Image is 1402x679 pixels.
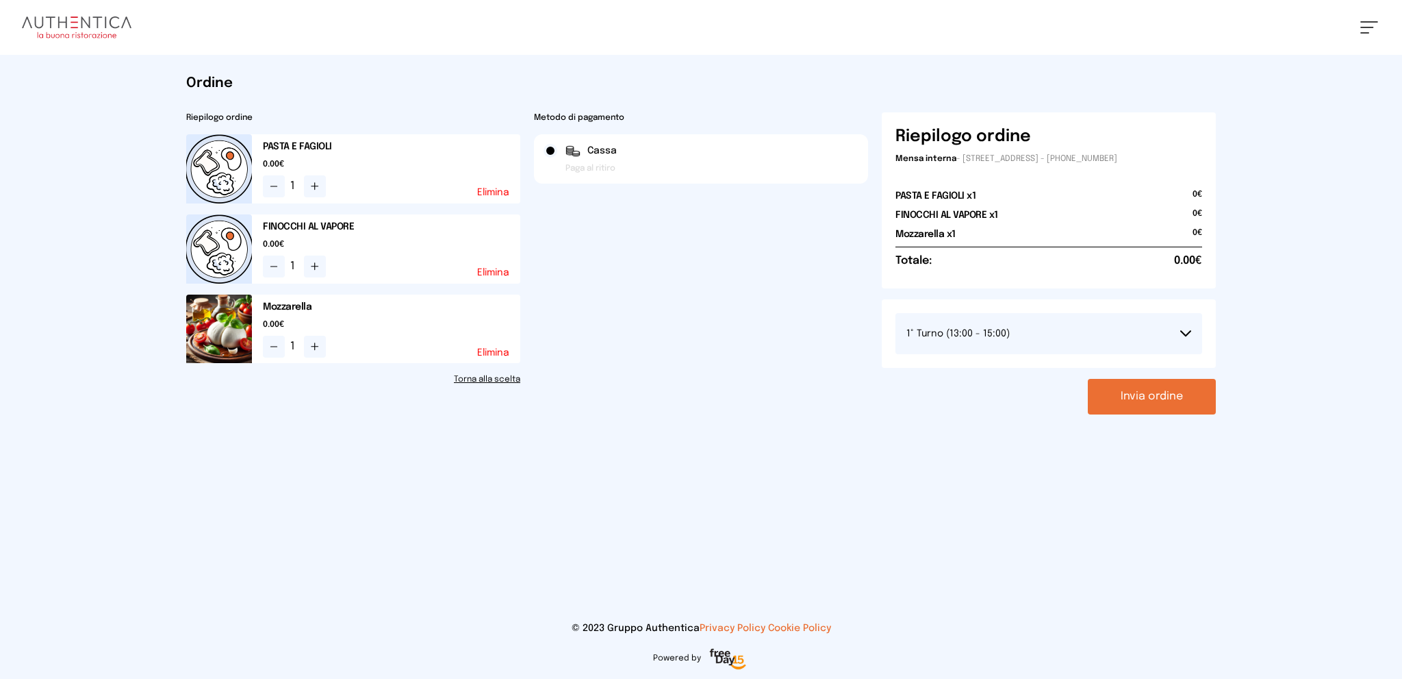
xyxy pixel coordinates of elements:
p: - [STREET_ADDRESS] - [PHONE_NUMBER] [895,153,1202,164]
span: 1 [290,178,298,195]
button: Elimina [477,188,509,197]
h2: FINOCCHI AL VAPORE x1 [895,208,998,222]
span: 1° Turno (13:00 - 15:00) [906,329,1010,338]
span: 1 [290,338,298,355]
h6: Totale: [895,253,932,269]
button: Invia ordine [1088,379,1216,415]
span: Cassa [587,144,617,158]
p: © 2023 Gruppo Authentica [22,621,1380,635]
h6: Riepilogo ordine [895,126,1031,148]
span: 0.00€ [1174,253,1202,269]
a: Cookie Policy [768,624,831,633]
a: Torna alla scelta [186,374,520,385]
img: media [186,295,252,364]
img: placeholder-product.5564ca1.png [186,214,252,284]
span: Paga al ritiro [565,163,615,174]
h2: FINOCCHI AL VAPORE [263,220,520,234]
img: logo.8f33a47.png [22,16,131,38]
a: Privacy Policy [700,624,765,633]
button: 1° Turno (13:00 - 15:00) [895,313,1202,354]
img: placeholder-product.5564ca1.png [186,134,252,203]
span: 0.00€ [263,159,520,170]
h2: Mozzarella x1 [895,227,956,241]
h2: Metodo di pagamento [534,112,868,123]
h1: Ordine [186,74,1216,93]
img: logo-freeday.3e08031.png [706,646,750,674]
span: 1 [290,258,298,275]
h2: Riepilogo ordine [186,112,520,123]
button: Elimina [477,268,509,277]
h2: Mozzarella [263,300,520,314]
span: 0€ [1193,208,1202,227]
span: Powered by [653,653,701,664]
span: 0.00€ [263,319,520,330]
h2: PASTA E FAGIOLI x1 [895,189,976,203]
button: Elimina [477,348,509,358]
span: 0€ [1193,189,1202,208]
span: 0€ [1193,227,1202,247]
span: 0.00€ [263,239,520,250]
h2: PASTA E FAGIOLI [263,140,520,153]
span: Mensa interna [895,155,956,163]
